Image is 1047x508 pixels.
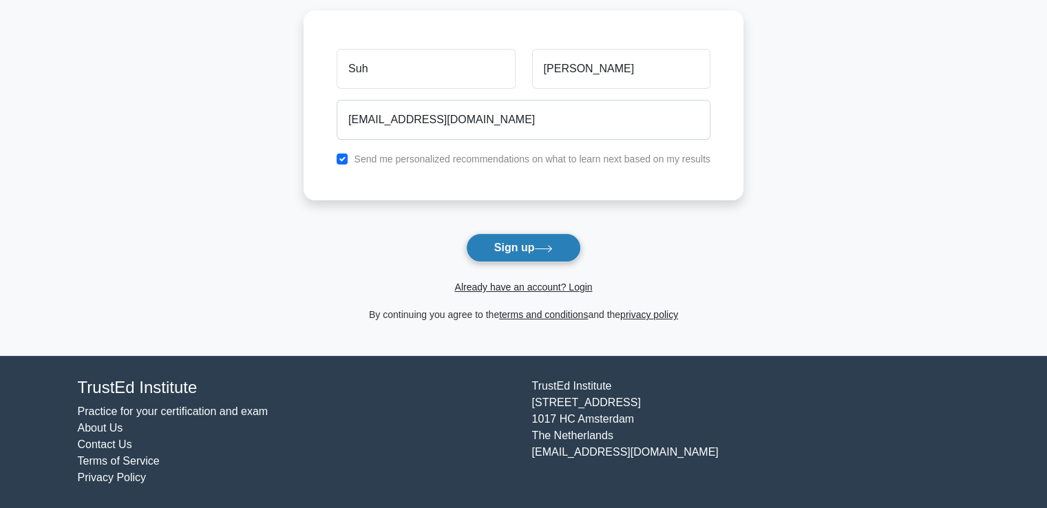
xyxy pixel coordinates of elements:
[466,233,582,262] button: Sign up
[499,309,588,320] a: terms and conditions
[354,154,710,165] label: Send me personalized recommendations on what to learn next based on my results
[337,100,710,140] input: Email
[620,309,678,320] a: privacy policy
[337,49,515,89] input: First name
[78,378,516,398] h4: TrustEd Institute
[532,49,710,89] input: Last name
[524,378,978,486] div: TrustEd Institute [STREET_ADDRESS] 1017 HC Amsterdam The Netherlands [EMAIL_ADDRESS][DOMAIN_NAME]
[295,306,752,323] div: By continuing you agree to the and the
[78,472,147,483] a: Privacy Policy
[78,422,123,434] a: About Us
[454,282,592,293] a: Already have an account? Login
[78,455,160,467] a: Terms of Service
[78,438,132,450] a: Contact Us
[78,405,268,417] a: Practice for your certification and exam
